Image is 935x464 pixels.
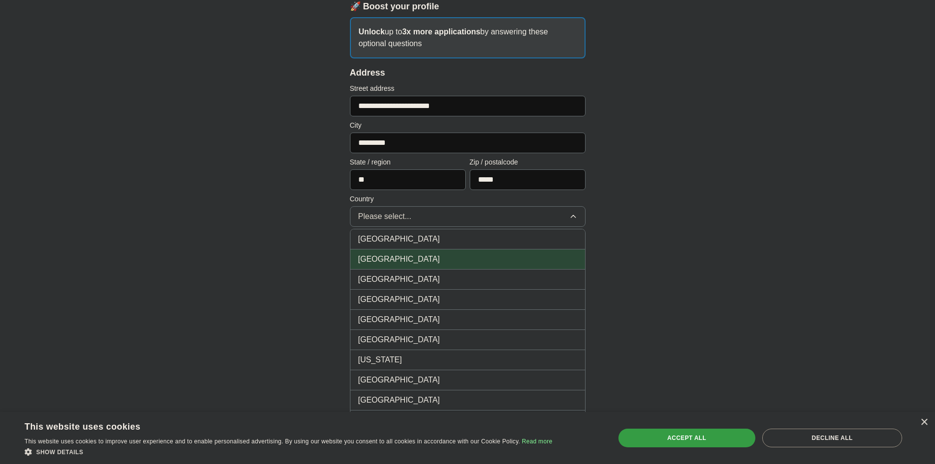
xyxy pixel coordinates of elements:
span: [GEOGRAPHIC_DATA] [358,233,440,245]
div: Decline all [762,429,902,447]
span: [GEOGRAPHIC_DATA] [358,294,440,305]
span: Show details [36,449,83,456]
button: Please select... [350,206,586,227]
strong: 3x more applications [402,27,480,36]
strong: Unlock [359,27,385,36]
span: This website uses cookies to improve user experience and to enable personalised advertising. By u... [25,438,520,445]
div: Address [350,66,586,80]
span: [GEOGRAPHIC_DATA] [358,253,440,265]
label: Country [350,194,586,204]
label: Zip / postalcode [470,157,586,167]
div: This website uses cookies [25,418,528,433]
span: [GEOGRAPHIC_DATA] [358,314,440,326]
a: Read more, opens a new window [522,438,552,445]
div: Close [920,419,928,426]
label: City [350,120,586,131]
span: [GEOGRAPHIC_DATA] [358,273,440,285]
label: Street address [350,83,586,94]
span: [US_STATE] [358,354,402,366]
span: [GEOGRAPHIC_DATA] [358,374,440,386]
p: up to by answering these optional questions [350,17,586,58]
div: Accept all [618,429,755,447]
span: [GEOGRAPHIC_DATA] [358,334,440,346]
span: Please select... [358,211,412,222]
label: State / region [350,157,466,167]
span: [GEOGRAPHIC_DATA] [358,394,440,406]
div: Show details [25,447,552,457]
